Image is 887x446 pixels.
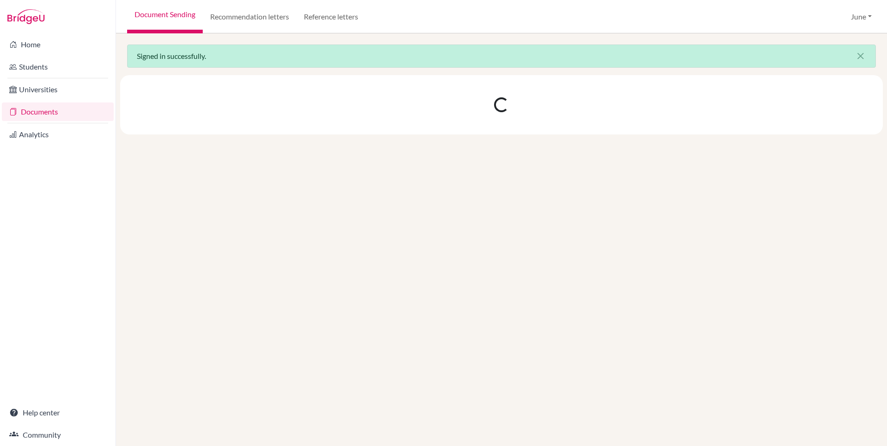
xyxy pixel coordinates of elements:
a: Help center [2,403,114,422]
i: close [855,51,866,62]
a: Analytics [2,125,114,144]
a: Home [2,35,114,54]
button: June [847,8,876,25]
img: Bridge-U [7,9,45,24]
a: Documents [2,102,114,121]
a: Community [2,426,114,444]
button: Close [846,45,875,67]
a: Students [2,57,114,76]
div: Signed in successfully. [127,45,876,68]
a: Universities [2,80,114,99]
